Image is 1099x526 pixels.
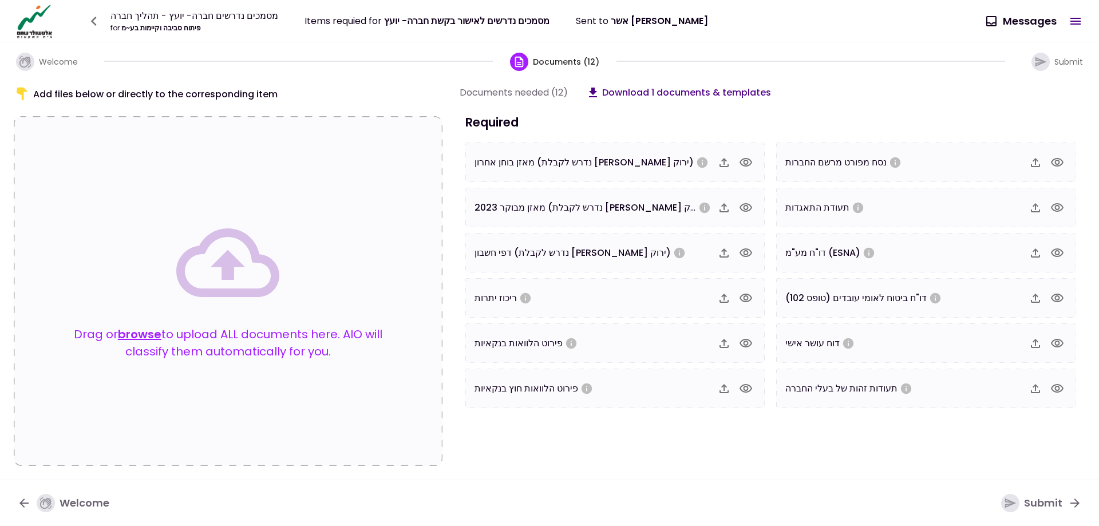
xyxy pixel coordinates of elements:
[305,14,549,28] div: Items requied for
[698,201,711,214] svg: אנא העלו מאזן מבוקר לשנה 2023
[785,156,887,169] span: נסח מפורט מרשם החברות
[586,85,771,100] button: Download 1 documents & templates
[863,247,875,259] svg: אנא העלו דו"ח מע"מ (ESNA) משנת 2023 ועד היום
[576,14,708,28] div: Sent to
[14,85,442,102] div: Add files below or directly to the corresponding item
[1054,56,1083,68] span: Submit
[460,113,1082,131] h3: Required
[1022,43,1092,80] button: Submit
[460,85,568,100] div: Documents needed (12)
[1001,494,1062,512] div: Submit
[60,326,397,360] p: Drag or to upload ALL documents here. AIO will classify them automatically for you.
[475,291,517,304] span: ריכוז יתרות
[611,14,708,27] span: אשר [PERSON_NAME]
[475,246,671,259] span: דפי חשבון (נדרש לקבלת [PERSON_NAME] ירוק)
[929,292,942,304] svg: אנא העלו טופס 102 משנת 2023 ועד היום
[673,247,686,259] svg: אנא העלו דפי חשבון ל3 חודשים האחרונים לכל החשבונות בנק
[978,6,1066,36] button: Messages
[110,9,278,23] div: מסמכים נדרשים חברה- יועץ - תהליך חברה
[519,292,532,304] svg: אנא העלו ריכוז יתרות עדכני בבנקים, בחברות אשראי חוץ בנקאיות ובחברות כרטיסי אשראי
[39,56,78,68] span: Welcome
[785,246,860,259] span: דו"ח מע"מ (ESNA)
[475,156,694,169] span: מאזן בוחן אחרון (נדרש לקבלת [PERSON_NAME] ירוק)
[475,382,578,395] span: פירוט הלוואות חוץ בנקאיות
[900,382,912,395] svg: אנא העלו צילום תעודת זהות של כל בעלי מניות החברה (לת.ז. ביומטרית יש להעלות 2 צדדים)
[384,14,549,27] span: מסמכים נדרשים לאישור בקשת חברה- יועץ
[785,382,898,395] span: תעודות זהות של בעלי החברה
[696,156,709,169] svg: במידה ונערכת הנהלת חשבונות כפולה בלבד
[475,337,563,350] span: פירוט הלוואות בנקאיות
[118,326,161,343] button: browse
[842,337,855,350] svg: אנא הורידו את הטופס מלמעלה. יש למלא ולהחזיר חתום על ידי הבעלים
[110,23,120,33] span: for
[14,3,56,39] img: Logo
[852,201,864,214] svg: אנא העלו תעודת התאגדות של החברה
[785,337,840,350] span: דוח עושר אישי
[533,56,599,68] span: Documents (12)
[110,23,278,33] div: פיתוח סביבה וקיימות בע~מ
[992,488,1091,518] button: Submit
[475,201,705,214] span: מאזן מבוקר 2023 (נדרש לקבלת [PERSON_NAME] ירוק)
[37,494,109,512] div: Welcome
[785,291,927,304] span: דו"ח ביטוח לאומי עובדים (טופס 102)
[510,43,599,80] button: Documents (12)
[7,43,87,80] button: Welcome
[565,337,578,350] svg: אנא העלו פרוט הלוואות מהבנקים
[580,382,593,395] svg: אנא העלו פרוט הלוואות חוץ בנקאיות של החברה
[889,156,902,169] svg: אנא העלו נסח חברה מפורט כולל שעבודים
[785,201,849,214] span: תעודת התאגדות
[8,488,118,518] button: Welcome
